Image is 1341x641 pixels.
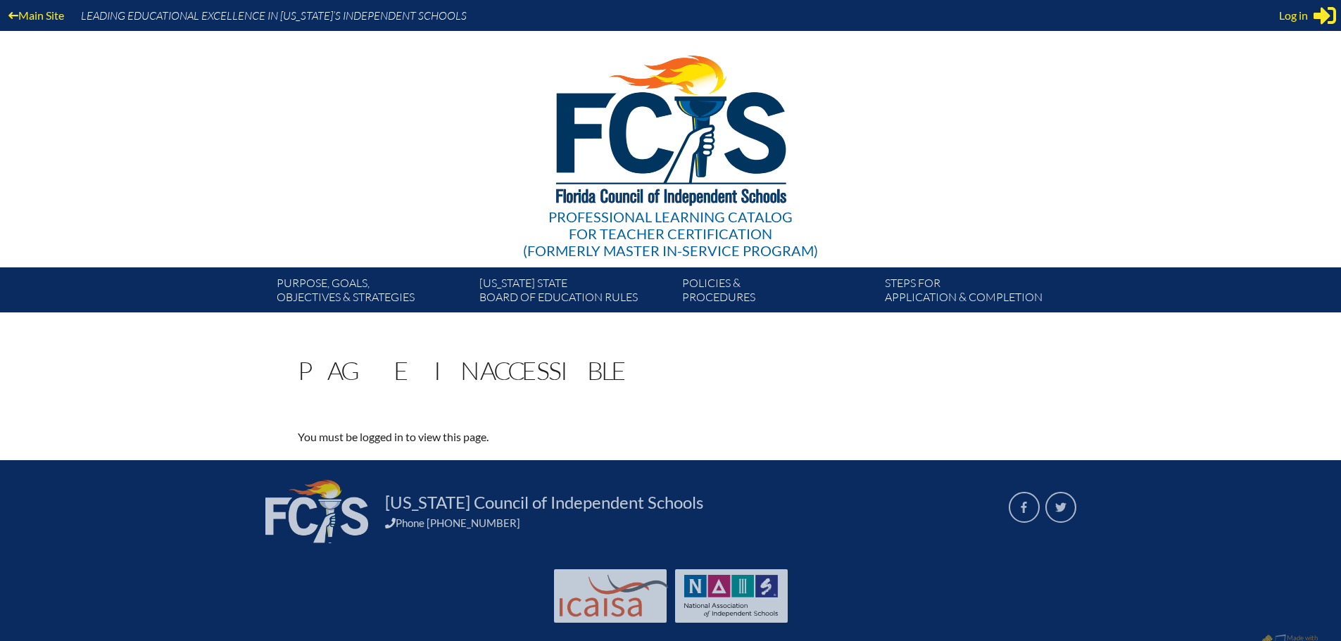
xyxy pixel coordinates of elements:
img: NAIS Logo [684,575,779,617]
a: [US_STATE] StateBoard of Education rules [474,273,676,312]
p: You must be logged in to view this page. [298,428,793,446]
img: FCISlogo221.eps [525,31,816,223]
a: Professional Learning Catalog for Teacher Certification(formerly Master In-service Program) [517,28,824,262]
a: Policies &Procedures [676,273,879,312]
a: Steps forapplication & completion [879,273,1082,312]
span: for Teacher Certification [569,225,772,242]
h1: Page Inaccessible [298,357,626,383]
a: Purpose, goals,objectives & strategies [271,273,474,312]
span: Log in [1279,7,1308,24]
a: Main Site [3,6,70,25]
img: FCIS_logo_white [265,480,368,543]
img: Int'l Council Advancing Independent School Accreditation logo [560,575,668,617]
div: Professional Learning Catalog (formerly Master In-service Program) [523,208,818,259]
div: Phone [PHONE_NUMBER] [385,516,992,529]
a: [US_STATE] Council of Independent Schools [379,491,709,514]
svg: Sign in or register [1314,4,1336,27]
